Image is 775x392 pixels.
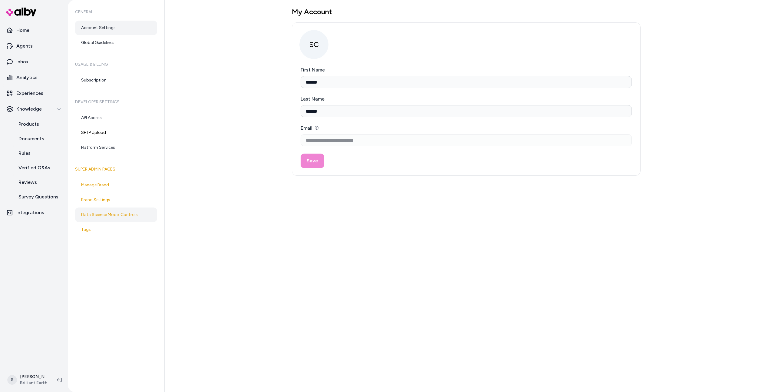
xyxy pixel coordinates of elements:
[12,161,65,175] a: Verified Q&As
[75,208,157,222] a: Data Science Model Controls
[75,125,157,140] a: SFTP Upload
[75,4,157,21] h6: General
[16,27,29,34] p: Home
[16,58,28,65] p: Inbox
[18,164,50,171] p: Verified Q&As
[12,117,65,131] a: Products
[2,86,65,101] a: Experiences
[4,370,52,390] button: S[PERSON_NAME]Brilliant Earth
[299,30,328,59] span: SC
[75,35,157,50] a: Global Guidelines
[2,39,65,53] a: Agents
[16,90,43,97] p: Experiences
[75,73,157,88] a: Subscription
[2,205,65,220] a: Integrations
[75,222,157,237] a: Tags
[2,70,65,85] a: Analytics
[12,131,65,146] a: Documents
[301,96,325,102] label: Last Name
[16,105,42,113] p: Knowledge
[16,42,33,50] p: Agents
[75,161,157,178] h6: Super Admin Pages
[2,23,65,38] a: Home
[75,193,157,207] a: Brand Settings
[75,94,157,111] h6: Developer Settings
[12,175,65,190] a: Reviews
[12,146,65,161] a: Rules
[75,111,157,125] a: API Access
[6,8,36,16] img: alby Logo
[18,121,39,128] p: Products
[12,190,65,204] a: Survey Questions
[18,179,37,186] p: Reviews
[301,125,318,131] label: Email
[315,126,318,130] button: Email
[7,375,17,385] span: S
[18,150,31,157] p: Rules
[301,67,325,73] label: First Name
[75,140,157,155] a: Platform Services
[292,7,641,16] h1: My Account
[20,380,47,386] span: Brilliant Earth
[16,209,44,216] p: Integrations
[75,21,157,35] a: Account Settings
[20,374,47,380] p: [PERSON_NAME]
[75,178,157,192] a: Manage Brand
[75,56,157,73] h6: Usage & Billing
[18,193,58,201] p: Survey Questions
[16,74,38,81] p: Analytics
[18,135,44,142] p: Documents
[2,102,65,116] button: Knowledge
[2,55,65,69] a: Inbox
